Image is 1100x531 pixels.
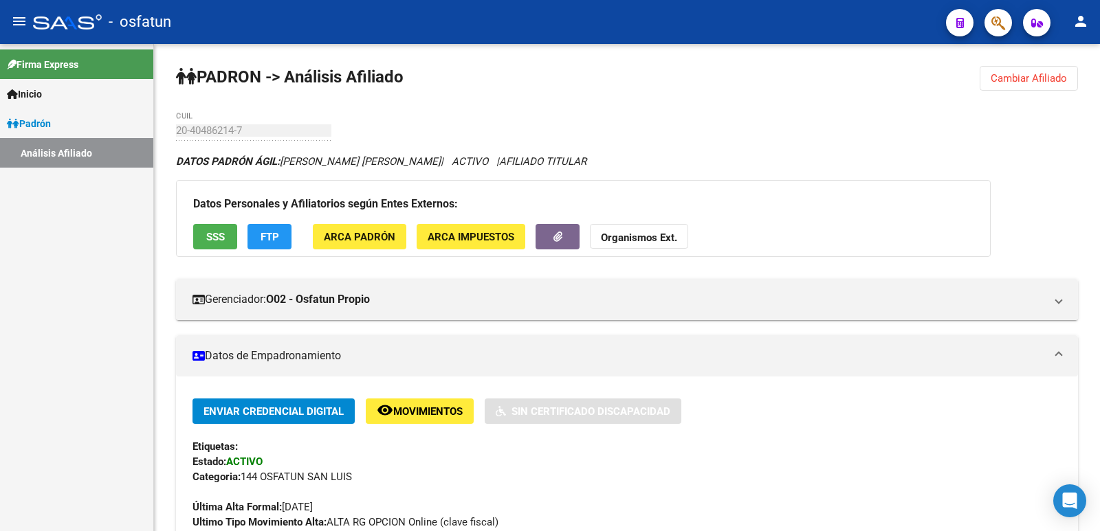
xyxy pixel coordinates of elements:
button: FTP [247,224,291,249]
span: Inicio [7,87,42,102]
span: Firma Express [7,57,78,72]
button: Sin Certificado Discapacidad [485,398,681,424]
strong: DATOS PADRÓN ÁGIL: [176,155,280,168]
span: ALTA RG OPCION Online (clave fiscal) [192,516,498,528]
button: Organismos Ext. [590,224,688,249]
span: AFILIADO TITULAR [499,155,586,168]
span: Cambiar Afiliado [991,72,1067,84]
mat-panel-title: Gerenciador: [192,292,1045,307]
strong: Organismos Ext. [601,231,677,244]
mat-expansion-panel-header: Datos de Empadronamiento [176,335,1078,376]
h3: Datos Personales y Afiliatorios según Entes Externos: [193,194,973,214]
mat-expansion-panel-header: Gerenciador:O02 - Osfatun Propio [176,279,1078,320]
strong: PADRON -> Análisis Afiliado [176,67,404,87]
button: SSS [193,224,237,249]
button: Movimientos [366,398,474,424]
button: ARCA Padrón [313,224,406,249]
button: Cambiar Afiliado [980,66,1078,91]
strong: O02 - Osfatun Propio [266,292,370,307]
mat-icon: person [1072,13,1089,30]
strong: Categoria: [192,471,241,483]
span: [PERSON_NAME] [PERSON_NAME] [176,155,441,168]
span: ARCA Padrón [324,231,395,243]
mat-panel-title: Datos de Empadronamiento [192,348,1045,363]
strong: Última Alta Formal: [192,501,282,513]
strong: Ultimo Tipo Movimiento Alta: [192,516,327,528]
span: [DATE] [192,501,313,513]
span: Movimientos [393,405,463,418]
mat-icon: menu [11,13,27,30]
i: | ACTIVO | [176,155,586,168]
strong: ACTIVO [226,455,263,468]
button: Enviar Credencial Digital [192,398,355,424]
span: Enviar Credencial Digital [203,405,344,418]
span: FTP [261,231,279,243]
mat-icon: remove_red_eye [377,402,393,418]
div: 144 OSFATUN SAN LUIS [192,469,1061,484]
span: Padrón [7,116,51,131]
strong: Estado: [192,455,226,468]
span: Sin Certificado Discapacidad [511,405,670,418]
strong: Etiquetas: [192,440,238,453]
div: Open Intercom Messenger [1053,484,1086,517]
span: - osfatun [109,7,171,37]
button: ARCA Impuestos [417,224,525,249]
span: ARCA Impuestos [428,231,514,243]
span: SSS [206,231,225,243]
